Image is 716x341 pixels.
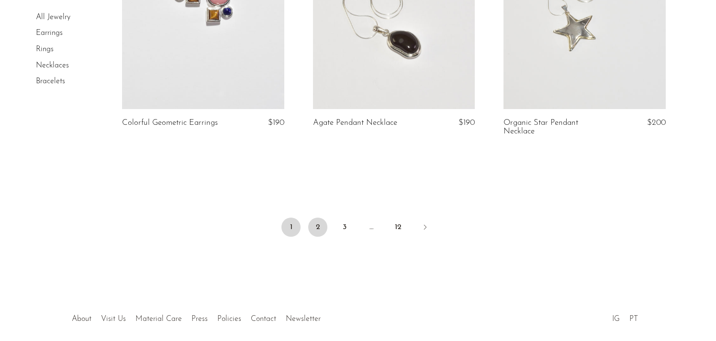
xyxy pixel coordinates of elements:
ul: Social Medias [607,308,643,326]
a: Contact [251,315,276,323]
span: $200 [647,119,666,127]
a: All Jewelry [36,13,70,21]
a: Bracelets [36,77,65,85]
a: Earrings [36,30,63,37]
a: Organic Star Pendant Necklace [503,119,611,136]
span: … [362,218,381,237]
a: Next [415,218,435,239]
a: Necklaces [36,62,69,69]
span: $190 [459,119,475,127]
a: Rings [36,45,54,53]
a: Policies [217,315,241,323]
a: 3 [335,218,354,237]
span: 1 [281,218,301,237]
a: Colorful Geometric Earrings [122,119,218,127]
a: 12 [389,218,408,237]
a: IG [612,315,620,323]
a: PT [629,315,638,323]
a: Visit Us [101,315,126,323]
span: $190 [268,119,284,127]
ul: Quick links [67,308,325,326]
a: About [72,315,91,323]
a: 2 [308,218,327,237]
a: Agate Pendant Necklace [313,119,397,127]
a: Material Care [135,315,182,323]
a: Press [191,315,208,323]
